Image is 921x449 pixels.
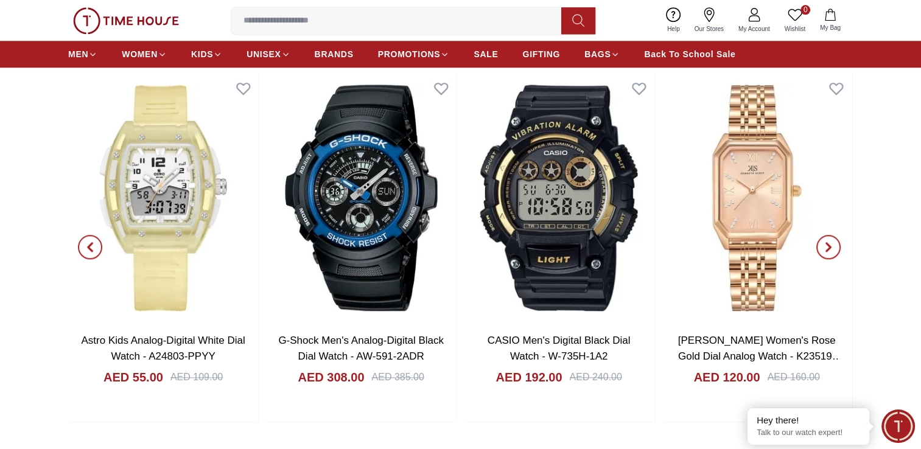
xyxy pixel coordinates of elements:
[73,7,179,34] img: ...
[661,72,852,324] img: Kenneth Scott Women's Rose Gold Dial Analog Watch - K23519-RBKK
[734,24,775,33] span: My Account
[881,409,915,443] div: Chat Widget
[191,48,213,60] span: KIDS
[378,43,450,65] a: PROMOTIONS
[780,24,810,33] span: Wishlist
[298,369,365,386] h4: AED 308.00
[570,370,622,385] div: AED 240.00
[122,48,158,60] span: WOMEN
[815,23,846,32] span: My Bag
[378,48,441,60] span: PROMOTIONS
[315,48,354,60] span: BRANDS
[315,43,354,65] a: BRANDS
[584,48,611,60] span: BAGS
[644,43,735,65] a: Back To School Sale
[104,369,164,386] h4: AED 55.00
[171,370,223,385] div: AED 109.00
[372,370,424,385] div: AED 385.00
[82,335,245,362] a: Astro Kids Analog-Digital White Dial Watch - A24803-PPYY
[777,5,813,36] a: 0Wishlist
[68,43,97,65] a: MEN
[68,72,259,324] img: Astro Kids Analog-Digital White Dial Watch - A24803-PPYY
[68,48,88,60] span: MEN
[474,48,498,60] span: SALE
[757,414,860,426] div: Hey there!
[687,5,731,36] a: Our Stores
[474,43,498,65] a: SALE
[522,48,560,60] span: GIFTING
[694,369,760,386] h4: AED 120.00
[662,24,685,33] span: Help
[496,369,562,386] h4: AED 192.00
[279,335,444,362] a: G-Shock Men's Analog-Digital Black Dial Watch - AW-591-2ADR
[122,43,167,65] a: WOMEN
[660,5,687,36] a: Help
[464,72,655,324] img: CASIO Men's Digital Black Dial Watch - W-735H-1A2
[247,48,281,60] span: UNISEX
[488,335,631,362] a: CASIO Men's Digital Black Dial Watch - W-735H-1A2
[247,43,290,65] a: UNISEX
[813,6,848,35] button: My Bag
[678,335,842,377] a: [PERSON_NAME] Women's Rose Gold Dial Analog Watch - K23519-RBKK
[522,43,560,65] a: GIFTING
[644,48,735,60] span: Back To School Sale
[767,370,819,385] div: AED 160.00
[266,72,457,324] img: G-Shock Men's Analog-Digital Black Dial Watch - AW-591-2ADR
[191,43,222,65] a: KIDS
[757,428,860,438] p: Talk to our watch expert!
[584,43,620,65] a: BAGS
[800,5,810,15] span: 0
[690,24,729,33] span: Our Stores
